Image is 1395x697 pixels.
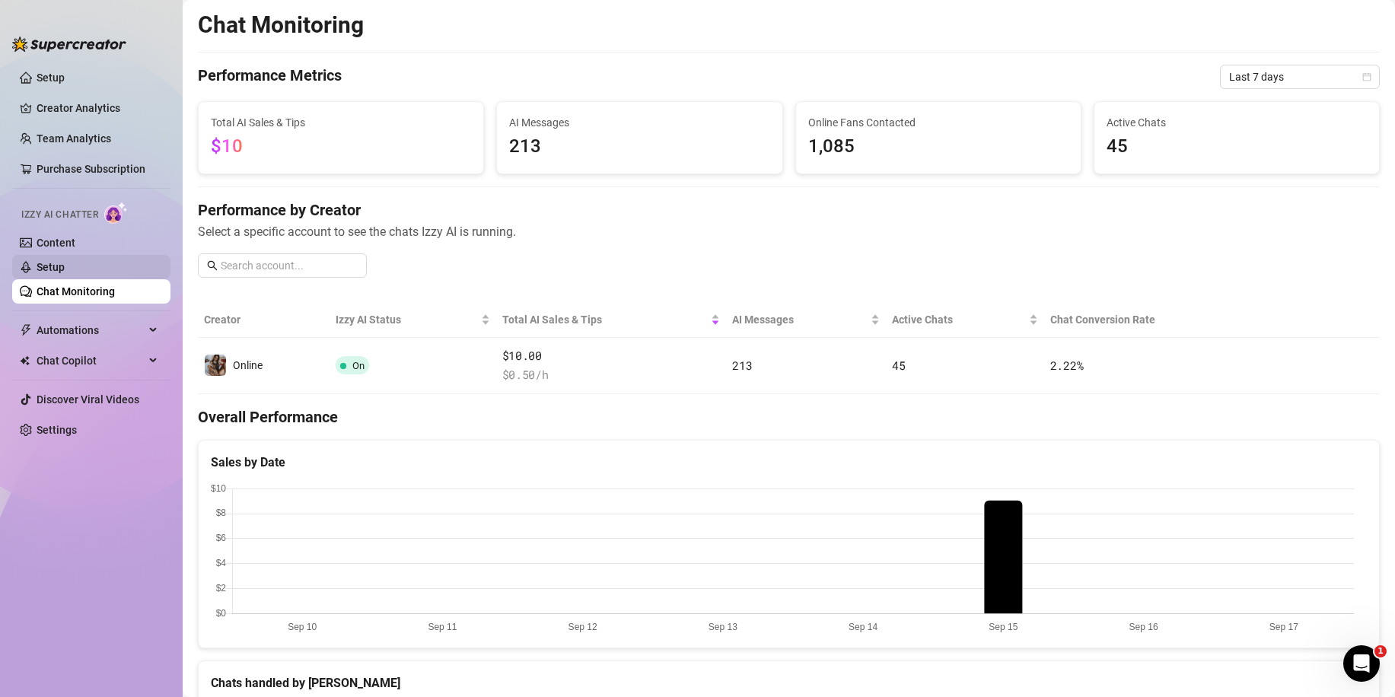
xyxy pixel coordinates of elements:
span: Total AI Sales & Tips [211,114,471,131]
iframe: Intercom live chat [1343,645,1380,682]
span: AI Messages [732,311,868,328]
span: Select a specific account to see the chats Izzy AI is running. [198,222,1380,241]
span: 1 [1374,645,1387,657]
span: 45 [892,358,905,373]
th: Chat Conversion Rate [1044,302,1262,338]
span: Izzy AI Status [336,311,478,328]
span: Active Chats [1107,114,1367,131]
span: Izzy AI Chatter [21,208,98,222]
span: $10.00 [502,347,721,365]
span: Automations [37,318,145,342]
h4: Overall Performance [198,406,1380,428]
h4: Performance Metrics [198,65,342,89]
span: 45 [1107,132,1367,161]
img: Online [205,355,226,376]
span: Online Fans Contacted [808,114,1069,131]
span: thunderbolt [20,324,32,336]
a: Creator Analytics [37,96,158,120]
div: Chats handled by [PERSON_NAME] [211,673,1367,692]
h4: Performance by Creator [198,199,1380,221]
span: search [207,260,218,271]
a: Team Analytics [37,132,111,145]
img: Chat Copilot [20,355,30,366]
a: Settings [37,424,77,436]
a: Content [37,237,75,249]
div: Sales by Date [211,453,1367,472]
span: 213 [509,132,769,161]
span: On [352,360,365,371]
span: Last 7 days [1229,65,1371,88]
a: Setup [37,261,65,273]
span: $10 [211,135,243,157]
a: Discover Viral Videos [37,393,139,406]
span: $ 0.50 /h [502,366,721,384]
span: Active Chats [892,311,1026,328]
span: 1,085 [808,132,1069,161]
span: 2.22 % [1050,358,1084,373]
a: Chat Monitoring [37,285,115,298]
img: logo-BBDzfeDw.svg [12,37,126,52]
th: Total AI Sales & Tips [496,302,727,338]
th: Izzy AI Status [330,302,496,338]
span: calendar [1362,72,1371,81]
h2: Chat Monitoring [198,11,364,40]
span: AI Messages [509,114,769,131]
a: Purchase Subscription [37,157,158,181]
span: Online [233,359,263,371]
input: Search account... [221,257,358,274]
span: Chat Copilot [37,348,145,373]
th: AI Messages [726,302,886,338]
a: Setup [37,72,65,84]
th: Creator [198,302,330,338]
span: Total AI Sales & Tips [502,311,709,328]
span: 213 [732,358,752,373]
th: Active Chats [886,302,1044,338]
img: AI Chatter [104,202,128,224]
